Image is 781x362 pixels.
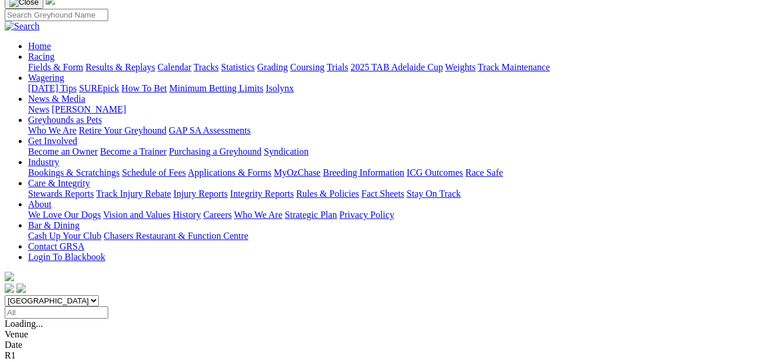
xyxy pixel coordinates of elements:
[28,231,776,241] div: Bar & Dining
[103,210,170,220] a: Vision and Values
[5,329,776,340] div: Venue
[188,168,271,177] a: Applications & Forms
[28,252,105,262] a: Login To Blackbook
[16,284,26,293] img: twitter.svg
[96,189,171,199] a: Track Injury Rebate
[5,306,108,319] input: Select date
[173,189,228,199] a: Injury Reports
[28,199,51,209] a: About
[28,231,101,241] a: Cash Up Your Club
[323,168,404,177] a: Breeding Information
[194,62,219,72] a: Tracks
[28,83,776,94] div: Wagering
[407,189,460,199] a: Stay On Track
[104,231,248,241] a: Chasers Restaurant & Function Centre
[28,168,776,178] div: Industry
[28,220,80,230] a: Bar & Dining
[407,168,463,177] a: ICG Outcomes
[285,210,337,220] a: Strategic Plan
[274,168,321,177] a: MyOzChase
[28,146,98,156] a: Become an Owner
[173,210,201,220] a: History
[122,168,185,177] a: Schedule of Fees
[28,210,101,220] a: We Love Our Dogs
[28,125,776,136] div: Greyhounds as Pets
[28,83,77,93] a: [DATE] Tips
[28,146,776,157] div: Get Involved
[100,146,167,156] a: Become a Trainer
[28,52,54,62] a: Racing
[28,41,51,51] a: Home
[157,62,191,72] a: Calendar
[51,104,126,114] a: [PERSON_NAME]
[465,168,503,177] a: Race Safe
[230,189,294,199] a: Integrity Reports
[28,168,119,177] a: Bookings & Scratchings
[296,189,359,199] a: Rules & Policies
[28,94,85,104] a: News & Media
[169,83,263,93] a: Minimum Betting Limits
[28,136,77,146] a: Get Involved
[169,146,262,156] a: Purchasing a Greyhound
[28,125,77,135] a: Who We Are
[5,284,14,293] img: facebook.svg
[5,319,43,329] span: Loading...
[339,210,394,220] a: Privacy Policy
[266,83,294,93] a: Isolynx
[28,189,94,199] a: Stewards Reports
[5,272,14,281] img: logo-grsa-white.png
[28,241,84,251] a: Contact GRSA
[28,178,90,188] a: Care & Integrity
[28,189,776,199] div: Care & Integrity
[234,210,283,220] a: Who We Are
[85,62,155,72] a: Results & Replays
[203,210,232,220] a: Careers
[169,125,251,135] a: GAP SA Assessments
[122,83,167,93] a: How To Bet
[264,146,308,156] a: Syndication
[362,189,404,199] a: Fact Sheets
[28,157,59,167] a: Industry
[326,62,348,72] a: Trials
[5,350,776,361] div: R1
[257,62,288,72] a: Grading
[28,104,776,115] div: News & Media
[28,62,83,72] a: Fields & Form
[5,9,108,21] input: Search
[28,73,64,83] a: Wagering
[79,83,119,93] a: SUREpick
[28,115,102,125] a: Greyhounds as Pets
[478,62,550,72] a: Track Maintenance
[350,62,443,72] a: 2025 TAB Adelaide Cup
[445,62,476,72] a: Weights
[5,340,776,350] div: Date
[28,210,776,220] div: About
[28,62,776,73] div: Racing
[5,21,40,32] img: Search
[221,62,255,72] a: Statistics
[28,104,49,114] a: News
[290,62,325,72] a: Coursing
[79,125,167,135] a: Retire Your Greyhound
